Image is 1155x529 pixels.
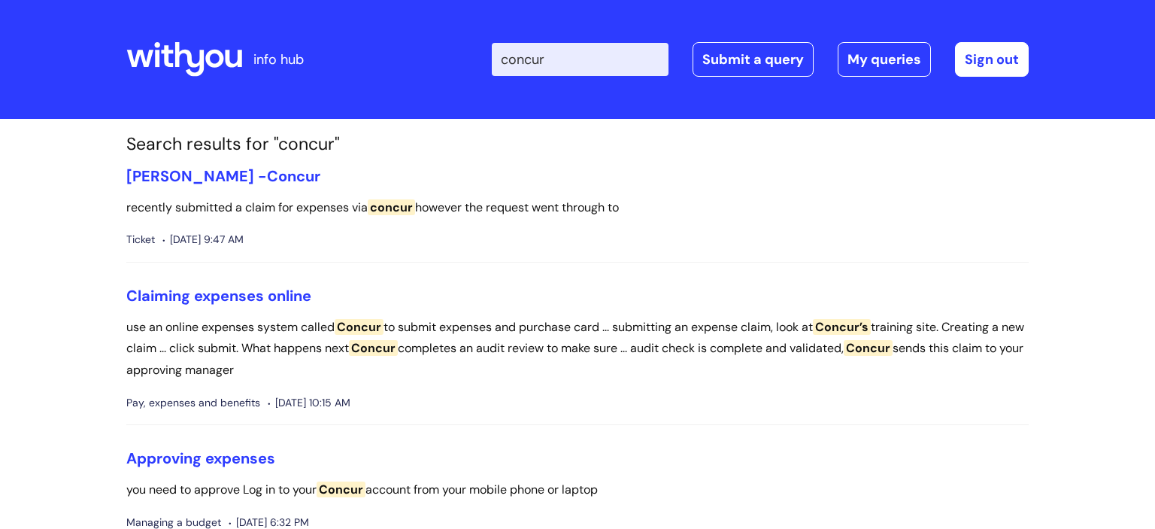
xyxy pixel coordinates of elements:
span: Concur [844,340,893,356]
a: Submit a query [693,42,814,77]
input: Search [492,43,668,76]
a: Sign out [955,42,1029,77]
span: Concur [317,482,365,497]
p: you need to approve Log in to your account from your mobile phone or laptop [126,479,1029,501]
a: Claiming expenses online [126,286,311,306]
span: Concur [267,166,320,186]
p: info hub [253,47,304,71]
span: [DATE] 10:15 AM [268,394,350,412]
span: [DATE] 9:47 AM [162,230,244,249]
span: Pay, expenses and benefits [126,394,260,412]
a: My queries [838,42,931,77]
a: [PERSON_NAME] -Concur [126,166,320,186]
span: Concur [335,319,383,335]
h1: Search results for "concur" [126,134,1029,155]
span: concur [368,199,415,215]
span: Ticket [126,230,155,249]
p: recently submitted a claim for expenses via however the request went through to [126,197,1029,219]
div: | - [492,42,1029,77]
a: Approving expenses [126,448,275,468]
p: use an online expenses system called to submit expenses and purchase card ... submitting an expen... [126,317,1029,382]
span: Concur’s [813,319,871,335]
span: Concur [349,340,398,356]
